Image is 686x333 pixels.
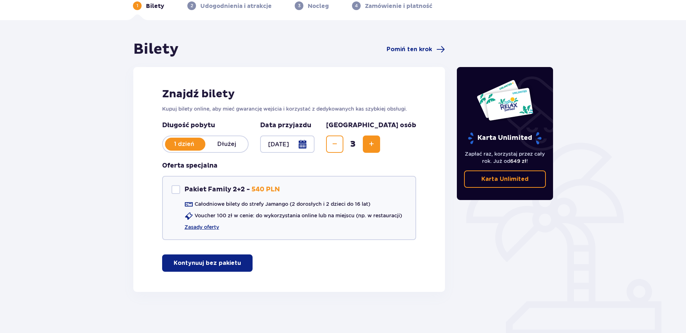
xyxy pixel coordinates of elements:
p: Długość pobytu [162,121,249,130]
p: Dłużej [205,140,248,148]
button: Zmniejsz [326,136,343,153]
p: Zamówienie i płatność [365,2,432,10]
button: Kontynuuj bez pakietu [162,254,253,272]
p: Kontynuuj bez pakietu [174,259,241,267]
div: 3Nocleg [295,1,329,10]
p: 1 dzień [163,140,205,148]
p: 540 PLN [251,185,280,194]
p: 3 [298,3,300,9]
p: Bilety [146,2,164,10]
p: Data przyjazdu [260,121,311,130]
p: [GEOGRAPHIC_DATA] osób [326,121,416,130]
img: Dwie karty całoroczne do Suntago z napisem 'UNLIMITED RELAX', na białym tle z tropikalnymi liśćmi... [476,79,534,121]
h1: Bilety [133,40,179,58]
p: Karta Unlimited [481,175,529,183]
p: Udogodnienia i atrakcje [200,2,272,10]
p: Nocleg [308,2,329,10]
p: Kupuj bilety online, aby mieć gwarancję wejścia i korzystać z dedykowanych kas szybkiej obsługi. [162,105,416,112]
a: Pomiń ten krok [387,45,445,54]
p: 1 [137,3,138,9]
span: 649 zł [510,158,526,164]
p: Zapłać raz, korzystaj przez cały rok. Już od ! [464,150,546,165]
p: 4 [355,3,358,9]
p: Voucher 100 zł w cenie: do wykorzystania online lub na miejscu (np. w restauracji) [195,212,402,219]
p: 2 [191,3,193,9]
div: 2Udogodnienia i atrakcje [187,1,272,10]
h3: Oferta specjalna [162,161,218,170]
h2: Znajdź bilety [162,87,416,101]
button: Zwiększ [363,136,380,153]
span: 3 [345,139,361,150]
a: Karta Unlimited [464,170,546,188]
p: Całodniowe bilety do strefy Jamango (2 dorosłych i 2 dzieci do 16 lat) [195,200,370,208]
div: 1Bilety [133,1,164,10]
div: 4Zamówienie i płatność [352,1,432,10]
a: Zasady oferty [184,223,219,231]
p: Pakiet Family 2+2 - [184,185,250,194]
span: Pomiń ten krok [387,45,432,53]
p: Karta Unlimited [467,132,542,145]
